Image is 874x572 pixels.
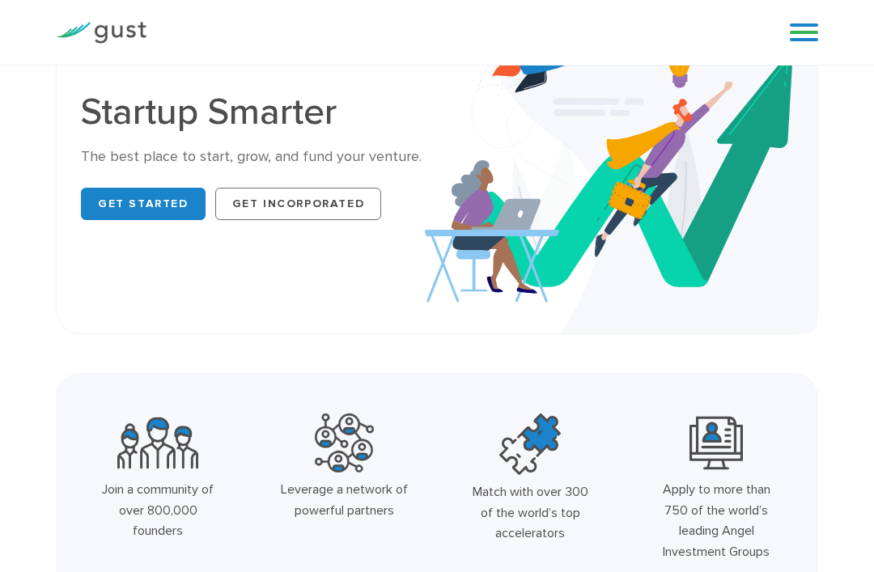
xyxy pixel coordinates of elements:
[279,479,409,520] div: Leverage a network of powerful partners
[56,22,146,44] img: Gust Logo
[499,413,561,475] img: Top Accelerators
[689,413,743,472] img: Leading Angel Investment
[117,413,198,472] img: Community Founders
[81,147,425,167] div: The best place to start, grow, and fund your venture.
[81,94,425,131] h1: Startup Smarter
[315,413,374,472] img: Powerful Partners
[81,188,206,220] a: Get Started
[215,188,382,220] a: Get Incorporated
[93,479,223,541] div: Join a community of over 800,000 founders
[465,481,595,544] div: Match with over 300 of the world’s top accelerators
[651,479,781,561] div: Apply to more than 750 of the world’s leading Angel Investment Groups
